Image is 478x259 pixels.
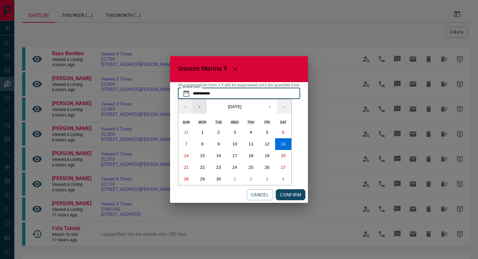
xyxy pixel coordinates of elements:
[259,150,275,162] button: September 19, 2025
[216,165,221,170] abbr: September 23, 2025
[232,142,237,146] abbr: September 10, 2025
[227,173,243,185] button: October 1, 2025
[178,127,194,138] button: August 31, 2025
[266,177,268,181] abbr: October 3, 2025
[200,177,205,181] abbr: September 29, 2025
[227,150,243,162] button: September 17, 2025
[275,150,291,162] button: September 20, 2025
[243,127,259,138] button: September 4, 2025
[210,127,227,138] button: September 2, 2025
[201,130,204,135] abbr: September 1, 2025
[210,162,227,173] button: September 23, 2025
[178,65,227,72] span: Snooze Marina Y
[210,138,227,150] button: September 9, 2025
[218,130,220,135] abbr: September 2, 2025
[259,127,275,138] button: September 5, 2025
[178,173,194,185] button: September 28, 2025
[201,142,204,146] abbr: September 8, 2025
[218,142,220,146] abbr: September 9, 2025
[259,138,275,150] button: September 12, 2025
[281,165,286,170] abbr: September 27, 2025
[182,85,201,89] label: Snooze Until?
[275,173,291,185] button: October 4, 2025
[184,130,189,135] abbr: August 31, 2025
[184,165,189,170] abbr: September 21, 2025
[184,153,189,158] abbr: September 14, 2025
[178,150,194,162] button: September 14, 2025
[227,127,243,138] button: September 3, 2025
[259,173,275,185] button: October 3, 2025
[183,120,190,124] abbr: Sunday
[248,153,253,158] abbr: September 18, 2025
[194,173,211,185] button: September 29, 2025
[194,150,211,162] button: September 15, 2025
[275,138,291,150] button: September 13, 2025
[243,173,259,185] button: October 2, 2025
[259,162,275,173] button: September 26, 2025
[265,142,270,146] abbr: September 12, 2025
[216,153,221,158] abbr: September 16, 2025
[243,150,259,162] button: September 18, 2025
[247,120,255,124] abbr: Thursday
[227,138,243,150] button: September 10, 2025
[243,138,259,150] button: September 11, 2025
[232,153,237,158] abbr: September 17, 2025
[233,177,236,181] abbr: October 1, 2025
[210,150,227,162] button: September 16, 2025
[277,99,291,114] button: »
[178,99,193,114] button: «
[282,130,284,135] abbr: September 6, 2025
[282,177,284,181] abbr: October 4, 2025
[215,120,222,124] abbr: Tuesday
[248,142,253,146] abbr: September 11, 2025
[276,189,305,200] button: CONFIRM
[248,165,253,170] abbr: September 25, 2025
[275,127,291,138] button: September 6, 2025
[185,142,187,146] abbr: September 7, 2025
[265,153,270,158] abbr: September 19, 2025
[194,127,211,138] button: September 1, 2025
[178,162,194,173] button: September 21, 2025
[250,130,252,135] abbr: September 4, 2025
[178,82,300,88] p: All opportunities from Y Y will be suppressed until the specified date.
[281,153,286,158] abbr: September 20, 2025
[200,153,205,158] abbr: September 15, 2025
[194,138,211,150] button: September 8, 2025
[200,165,205,170] abbr: September 22, 2025
[184,177,189,181] abbr: September 28, 2025
[228,104,242,109] span: [DATE]
[231,120,239,124] abbr: Wednesday
[265,165,270,170] abbr: September 26, 2025
[232,165,237,170] abbr: September 24, 2025
[264,120,270,124] abbr: Friday
[263,99,277,114] button: ›
[280,120,286,124] abbr: Saturday
[227,162,243,173] button: September 24, 2025
[243,162,259,173] button: September 25, 2025
[247,189,273,200] button: CANCEL
[233,130,236,135] abbr: September 3, 2025
[281,142,286,146] abbr: September 13, 2025
[207,99,263,114] button: [DATE]
[193,99,207,114] button: ‹
[194,162,211,173] button: September 22, 2025
[275,162,291,173] button: September 27, 2025
[216,177,221,181] abbr: September 30, 2025
[198,120,206,124] abbr: Monday
[250,177,252,181] abbr: October 2, 2025
[210,173,227,185] button: September 30, 2025
[266,130,268,135] abbr: September 5, 2025
[178,138,194,150] button: September 7, 2025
